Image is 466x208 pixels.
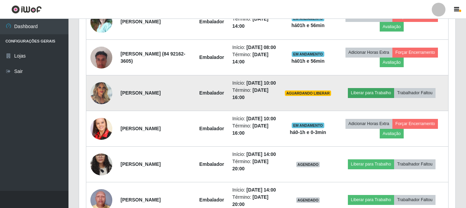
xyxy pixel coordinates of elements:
span: AGENDADO [296,162,320,167]
li: Término: [232,194,276,208]
time: [DATE] 10:00 [247,80,276,86]
li: Término: [232,122,276,137]
span: EM ANDAMENTO [292,51,324,57]
button: Avaliação [380,129,404,138]
li: Início: [232,115,276,122]
strong: há 01 h e 56 min [291,58,325,64]
time: [DATE] 14:00 [247,151,276,157]
time: [DATE] 08:00 [247,45,276,50]
strong: Embalador [199,90,224,96]
strong: Embalador [199,161,224,167]
span: EM ANDAMENTO [292,123,324,128]
li: Início: [232,151,276,158]
img: 1755730683676.jpeg [90,11,112,33]
strong: [PERSON_NAME] [121,19,161,24]
strong: [PERSON_NAME] [121,197,161,203]
strong: Embalador [199,126,224,131]
strong: [PERSON_NAME] (84 92162-3605) [121,51,185,64]
img: CoreUI Logo [11,5,42,14]
li: Início: [232,44,276,51]
li: Início: [232,186,276,194]
li: Término: [232,15,276,30]
time: [DATE] 10:00 [247,116,276,121]
strong: Embalador [199,54,224,60]
button: Adicionar Horas Extra [345,119,392,129]
strong: Embalador [199,19,224,24]
button: Trabalhador Faltou [394,159,436,169]
li: Término: [232,87,276,101]
button: Avaliação [380,22,404,32]
button: Trabalhador Faltou [394,88,436,98]
strong: Embalador [199,197,224,203]
img: 1755723022519.jpeg [90,145,112,184]
strong: [PERSON_NAME] [121,161,161,167]
button: Avaliação [380,58,404,67]
li: Término: [232,51,276,65]
strong: [PERSON_NAME] [121,126,161,131]
img: 1756232807381.jpeg [90,38,112,77]
span: AGUARDANDO LIBERAR [285,90,331,96]
button: Forçar Encerramento [392,119,438,129]
button: Liberar para Trabalho [348,195,394,205]
strong: há 0-1 h e 0-3 min [290,130,326,135]
button: Liberar para Trabalho [348,88,394,98]
button: Forçar Encerramento [392,48,438,57]
button: Adicionar Horas Extra [345,48,392,57]
strong: há 01 h e 56 min [291,23,325,28]
button: Liberar para Trabalho [348,159,394,169]
span: AGENDADO [296,197,320,203]
img: 1756658111614.jpeg [90,112,112,145]
strong: [PERSON_NAME] [121,90,161,96]
li: Início: [232,79,276,87]
button: Trabalhador Faltou [394,195,436,205]
img: 1755882104624.jpeg [90,78,112,108]
time: [DATE] 14:00 [247,187,276,193]
li: Término: [232,158,276,172]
